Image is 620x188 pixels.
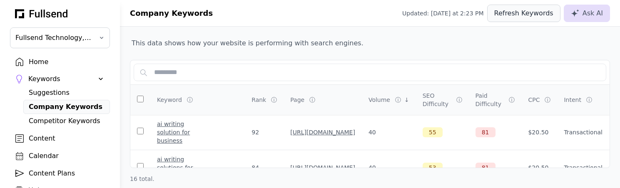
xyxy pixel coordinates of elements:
div: SEO Difficulty [423,92,451,108]
button: Ask AI [564,5,610,22]
a: Calendar [10,149,110,163]
div: ⓘ [586,96,594,104]
div: Refresh Keywords [494,8,553,18]
div: ⓘ [187,96,194,104]
p: This data shows how your website is performing with search engines. [130,37,610,50]
div: Keyword [157,96,182,104]
h1: Company Keywords [130,7,213,19]
button: Fullsend Technology, Inc. [10,27,110,48]
div: Paid Difficulty [476,92,504,108]
div: 81 [476,163,496,173]
div: Page [290,96,304,104]
div: ⓘ [509,96,516,104]
div: Ask AI [571,8,603,18]
div: ⓘ [545,96,552,104]
a: Suggestions [23,86,110,100]
div: Rank [251,96,266,104]
button: Refresh Keywords [487,5,560,22]
div: Intent [564,96,581,104]
div: ⓘ [309,96,317,104]
div: Company Keywords [29,102,105,112]
a: [URL][DOMAIN_NAME] [290,129,355,136]
div: $20.50 [528,128,550,136]
div: Content [29,134,105,143]
span: Fullsend Technology, Inc. [15,33,93,43]
div: ⓘ [271,96,279,104]
div: $20.50 [528,163,550,172]
a: Competitor Keywords [23,114,110,128]
div: Content Plans [29,168,105,178]
div: 40 [369,128,409,136]
div: 55 [423,127,443,137]
a: ai writing solution for business [157,121,190,144]
div: ↓ [404,96,409,104]
a: Content [10,131,110,146]
a: ai writing solutions for business [157,156,193,179]
div: transactional [564,128,603,136]
div: 40 [369,163,409,172]
span: 92 [251,129,259,136]
a: [URL][DOMAIN_NAME] [290,164,355,171]
div: Competitor Keywords [29,116,105,126]
div: transactional [564,163,603,172]
div: Updated: [DATE] at 2:23 PM [402,9,483,17]
div: Home [29,57,105,67]
div: ⓘ [395,96,403,104]
a: Content Plans [10,166,110,181]
a: Home [10,55,110,69]
div: Volume [369,96,390,104]
div: 53 [423,163,443,173]
a: Company Keywords [23,100,110,114]
div: Suggestions [29,88,105,98]
div: Keywords [28,74,92,84]
div: ⓘ [456,96,464,104]
div: 81 [476,127,496,137]
span: 84 [251,164,259,171]
div: CPC [528,96,540,104]
div: Calendar [29,151,105,161]
div: 16 total. [130,175,610,183]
